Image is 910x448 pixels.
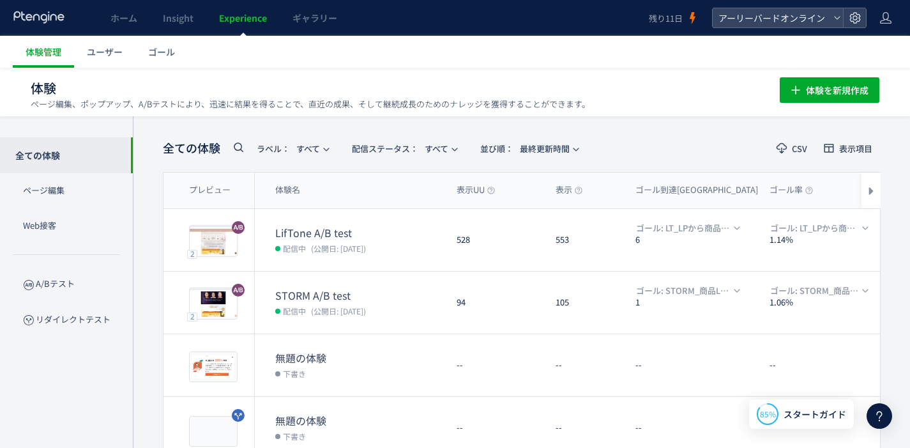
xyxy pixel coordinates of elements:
[628,284,747,298] button: ゴール: STORM_商品LPから商品ページへ
[110,12,137,24] span: ホーム
[257,143,290,155] span: ラベル：
[545,272,625,334] div: 105
[628,221,747,235] button: ゴール: LT_LPから商品ページへ
[292,12,337,24] span: ギャラリー
[352,138,448,159] span: すべて
[636,221,731,235] span: ゴール: LT_LPから商品ページへ
[219,12,267,24] span: Experience
[635,422,759,434] dt: --
[770,184,813,196] span: ゴール率
[163,12,193,24] span: Insight
[649,12,683,24] span: 残り11日
[187,249,197,258] div: 2
[760,408,776,419] span: 85%
[635,297,759,309] dt: 1
[768,138,815,158] button: CSV
[275,288,446,303] dt: STORM A/B test
[446,272,545,334] div: 94
[187,312,197,321] div: 2
[31,98,590,110] p: ページ編集、ポップアップ、A/Bテストにより、迅速に結果を得ることで、直近の成果、そして継続成長のためのナレッジを獲得することができます。
[545,209,625,271] div: 553
[806,77,868,103] span: 体験を新規作成
[190,227,237,256] img: e0f7cdd9c59890a43fe3874767f072331757644682142.jpeg
[192,355,234,379] img: 622b78c9b6c4c1ae9a1e4191b1e89b711757546726773.png
[26,45,61,58] span: 体験管理
[446,209,545,271] div: 528
[635,234,759,246] dt: 6
[257,138,320,159] span: すべて
[283,304,306,317] span: 配信中
[635,359,759,371] dt: --
[283,429,306,442] span: 下書き
[446,334,545,396] div: --
[352,143,418,155] span: 配信ステータス​：
[344,138,464,158] button: 配信ステータス​：すべて
[275,351,446,366] dt: 無題の体験
[283,242,306,254] span: 配信中
[815,138,881,158] button: 表示項目
[163,140,220,157] span: 全ての体験
[715,8,828,27] span: アーリーバードオンライン
[792,144,807,153] span: CSV
[311,305,366,316] span: (公開日: [DATE])
[189,184,231,196] span: プレビュー
[190,290,237,319] img: a27df4b6323eafd39b2df2b22afa62821757570050893.jpeg
[784,408,846,421] span: スタートガイド
[275,226,446,240] dt: LifTone A/B test
[545,334,625,396] div: --
[480,138,570,159] span: 最終更新時間
[480,143,513,155] span: 並び順：
[780,77,879,103] button: 体験を新規作成
[87,45,123,58] span: ユーザー
[275,413,446,428] dt: 無題の体験
[31,79,752,98] h1: 体験
[248,138,336,158] button: ラベル：すべて
[472,138,586,158] button: 並び順：最終更新時間
[283,367,306,380] span: 下書き
[636,284,731,298] span: ゴール: STORM_商品LPから商品ページへ
[635,184,768,196] span: ゴール到達[GEOGRAPHIC_DATA]
[556,184,582,196] span: 表示
[148,45,175,58] span: ゴール
[457,184,495,196] span: 表示UU
[311,243,366,254] span: (公開日: [DATE])
[839,144,872,153] span: 表示項目
[275,184,300,196] span: 体験名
